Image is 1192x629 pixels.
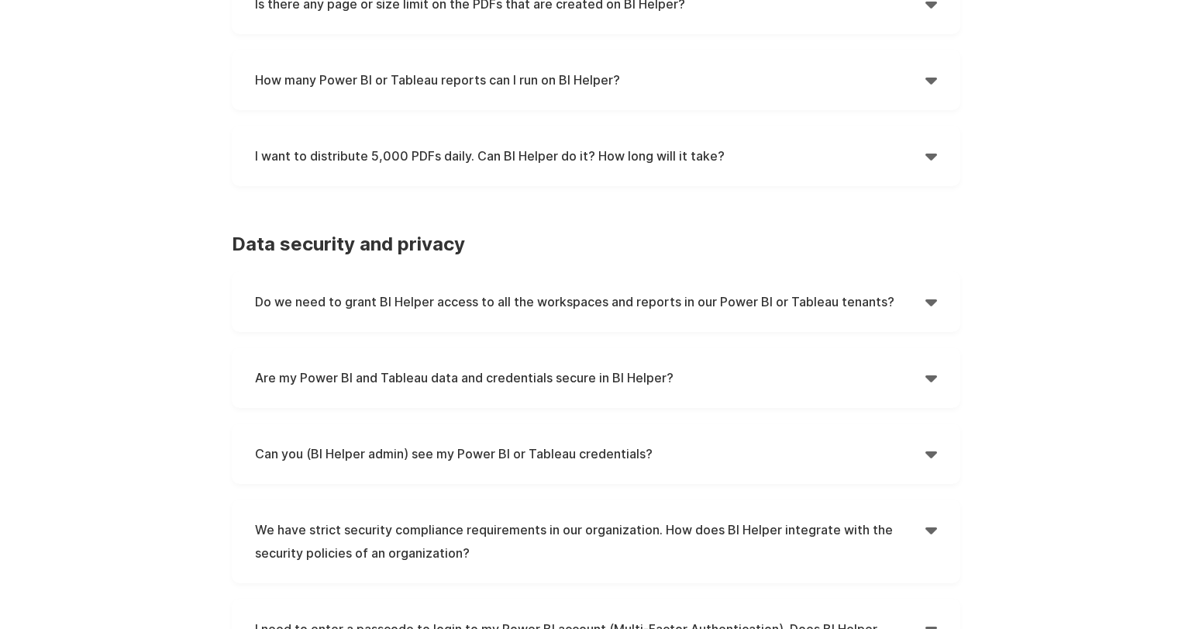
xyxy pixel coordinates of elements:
[925,366,937,389] div: 
[232,233,960,256] h3: Data security and privacy
[255,68,925,92] h4: How many Power BI or Tableau reports can I run on BI Helper?
[925,290,937,313] div: 
[925,442,937,465] div: 
[925,68,937,92] div: 
[925,518,937,541] div: 
[255,366,925,389] h4: Are my Power BI and Tableau data and credentials secure in BI Helper?
[255,518,925,565] h4: We have strict security compliance requirements in our organization. How does BI Helper integrate...
[255,144,925,168] h4: I want to distribute 5,000 PDFs daily. Can BI Helper do it? How long will it take?
[255,290,925,313] h4: Do we need to grant BI Helper access to all the workspaces and reports in our Power BI or Tableau...
[925,144,937,168] div: 
[255,442,925,465] h4: Can you (BI Helper admin) see my Power BI or Tableau credentials?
